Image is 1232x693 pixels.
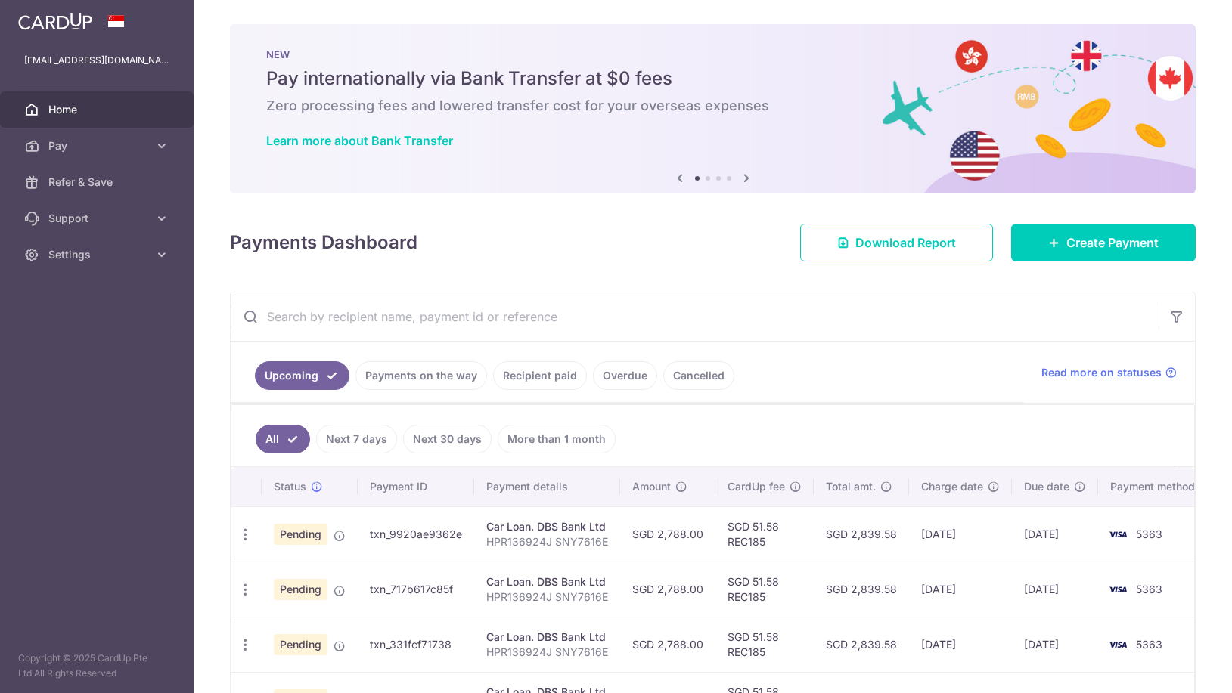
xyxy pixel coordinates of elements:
[266,48,1159,60] p: NEW
[1136,638,1162,651] span: 5363
[1136,527,1162,540] span: 5363
[266,67,1159,91] h5: Pay internationally via Bank Transfer at $0 fees
[1011,224,1196,261] a: Create Payment
[593,361,657,390] a: Overdue
[274,524,327,545] span: Pending
[814,506,909,562] td: SGD 2,839.58
[1066,234,1159,252] span: Create Payment
[620,506,715,562] td: SGD 2,788.00
[909,617,1012,672] td: [DATE]
[266,97,1159,115] h6: Zero processing fees and lowered transfer cost for your overseas expenses
[230,229,417,256] h4: Payments Dashboard
[274,579,327,600] span: Pending
[403,425,492,453] a: Next 30 days
[493,361,587,390] a: Recipient paid
[715,562,814,617] td: SGD 51.58 REC185
[1041,365,1177,380] a: Read more on statuses
[1103,636,1133,654] img: Bank Card
[663,361,734,390] a: Cancelled
[715,617,814,672] td: SGD 51.58 REC185
[274,479,306,494] span: Status
[316,425,397,453] a: Next 7 days
[1098,467,1213,506] th: Payment method
[231,292,1159,341] input: Search by recipient name, payment id or reference
[474,467,620,506] th: Payment details
[814,562,909,617] td: SGD 2,839.58
[728,479,785,494] span: CardUp fee
[24,53,169,68] p: [EMAIL_ADDRESS][DOMAIN_NAME]
[358,506,474,562] td: txn_9920ae9362e
[266,133,453,148] a: Learn more about Bank Transfer
[358,617,474,672] td: txn_331fcf71738
[498,425,616,453] a: More than 1 month
[256,425,310,453] a: All
[632,479,671,494] span: Amount
[1012,562,1098,617] td: [DATE]
[1012,506,1098,562] td: [DATE]
[1012,617,1098,672] td: [DATE]
[48,211,148,226] span: Support
[800,224,993,261] a: Download Report
[486,645,608,660] p: HPR136924J SNY7616E
[255,361,349,390] a: Upcoming
[274,634,327,655] span: Pending
[48,175,148,190] span: Refer & Save
[18,12,92,30] img: CardUp
[921,479,983,494] span: Charge date
[814,617,909,672] td: SGD 2,839.58
[1103,525,1133,543] img: Bank Card
[909,506,1012,562] td: [DATE]
[1024,479,1069,494] span: Due date
[715,506,814,562] td: SGD 51.58 REC185
[1041,365,1162,380] span: Read more on statuses
[358,562,474,617] td: txn_717b617c85f
[486,519,608,534] div: Car Loan. DBS Bank Ltd
[620,562,715,617] td: SGD 2,788.00
[486,630,608,645] div: Car Loan. DBS Bank Ltd
[48,102,148,117] span: Home
[1136,583,1162,596] span: 5363
[486,534,608,549] p: HPR136924J SNY7616E
[358,467,474,506] th: Payment ID
[355,361,487,390] a: Payments on the way
[826,479,876,494] span: Total amt.
[486,589,608,605] p: HPR136924J SNY7616E
[486,574,608,589] div: Car Loan. DBS Bank Ltd
[230,24,1196,193] img: Bank transfer banner
[48,247,148,262] span: Settings
[1103,580,1133,599] img: Bank Card
[909,562,1012,617] td: [DATE]
[620,617,715,672] td: SGD 2,788.00
[855,234,956,252] span: Download Report
[48,138,148,153] span: Pay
